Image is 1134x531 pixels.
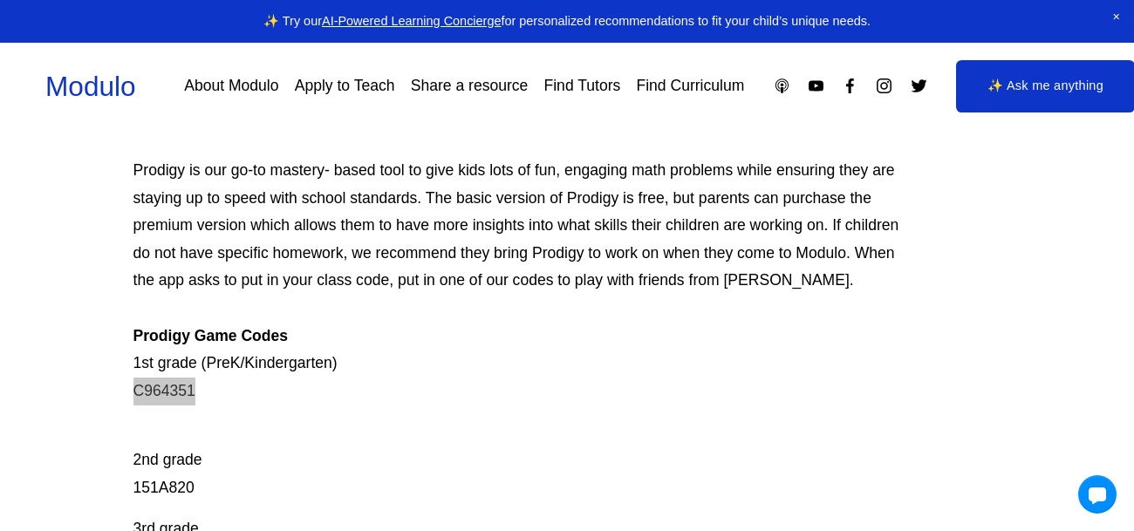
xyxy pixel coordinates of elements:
[807,77,825,95] a: YouTube
[133,327,288,344] strong: Prodigy Game Codes
[184,71,278,101] a: About Modulo
[411,71,529,101] a: Share a resource
[133,419,913,501] p: 2nd grade 151A820
[295,71,395,101] a: Apply to Teach
[841,77,859,95] a: Facebook
[910,77,928,95] a: Twitter
[636,71,744,101] a: Find Curriculum
[322,14,501,28] a: AI-Powered Learning Concierge
[773,77,791,95] a: Apple Podcasts
[875,77,893,95] a: Instagram
[45,71,136,102] a: Modulo
[544,71,621,101] a: Find Tutors
[133,157,913,405] p: Prodigy is our go-to mastery- based tool to give kids lots of fun, engaging math problems while e...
